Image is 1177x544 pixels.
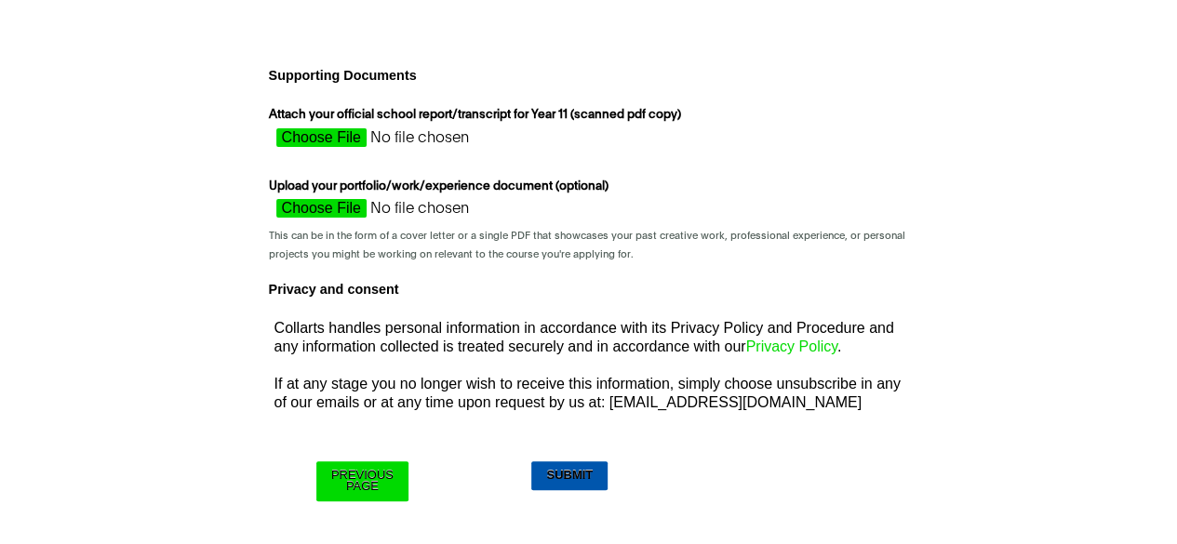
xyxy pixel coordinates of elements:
[261,62,916,88] h4: Supporting Documents
[316,461,408,501] input: Previous Page
[274,376,901,410] span: If at any stage you no longer wish to receive this information, simply choose unsubscribe in any ...
[269,178,613,200] label: Upload your portfolio/work/experience document (optional)
[274,320,894,354] span: Collarts handles personal information in accordance with its Privacy Policy and Procedure and any...
[269,128,600,156] input: Attach your official school report/transcript for Year 11 (scanned pdf copy)
[745,338,836,354] a: Privacy Policy
[269,106,686,128] label: Attach your official school report/transcript for Year 11 (scanned pdf copy)
[531,461,608,490] input: Submit
[269,231,905,259] span: This can be in the form of a cover letter or a single PDF that showcases your past creative work,...
[269,282,399,297] b: Privacy and consent
[269,199,600,227] input: Upload your portfolio/work/experience document (optional)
